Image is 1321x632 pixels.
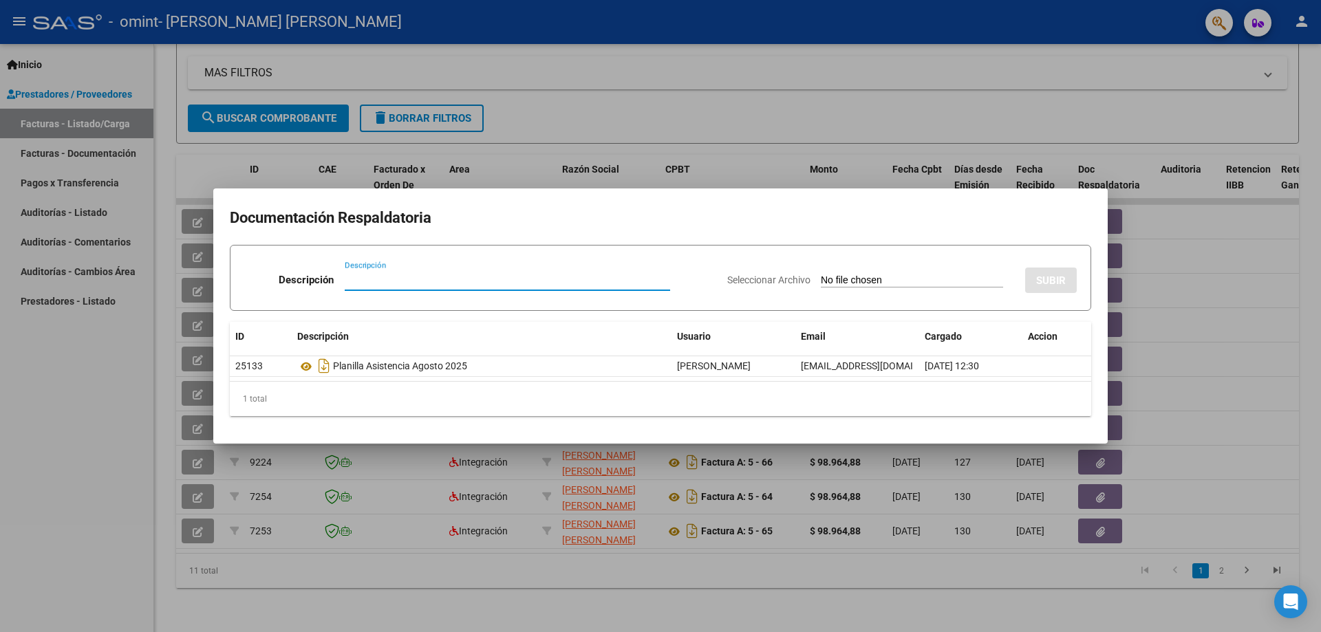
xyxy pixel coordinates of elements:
[925,360,979,371] span: [DATE] 12:30
[230,382,1091,416] div: 1 total
[919,322,1022,351] datatable-header-cell: Cargado
[801,360,954,371] span: [EMAIL_ADDRESS][DOMAIN_NAME]
[801,331,826,342] span: Email
[279,272,334,288] p: Descripción
[230,322,292,351] datatable-header-cell: ID
[235,360,263,371] span: 25133
[795,322,919,351] datatable-header-cell: Email
[727,274,810,285] span: Seleccionar Archivo
[315,355,333,377] i: Descargar documento
[292,322,672,351] datatable-header-cell: Descripción
[1022,322,1091,351] datatable-header-cell: Accion
[297,355,666,377] div: Planilla Asistencia Agosto 2025
[235,331,244,342] span: ID
[677,360,751,371] span: [PERSON_NAME]
[1274,585,1307,618] div: Open Intercom Messenger
[1025,268,1077,293] button: SUBIR
[925,331,962,342] span: Cargado
[672,322,795,351] datatable-header-cell: Usuario
[677,331,711,342] span: Usuario
[1028,331,1057,342] span: Accion
[230,205,1091,231] h2: Documentación Respaldatoria
[297,331,349,342] span: Descripción
[1036,274,1066,287] span: SUBIR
